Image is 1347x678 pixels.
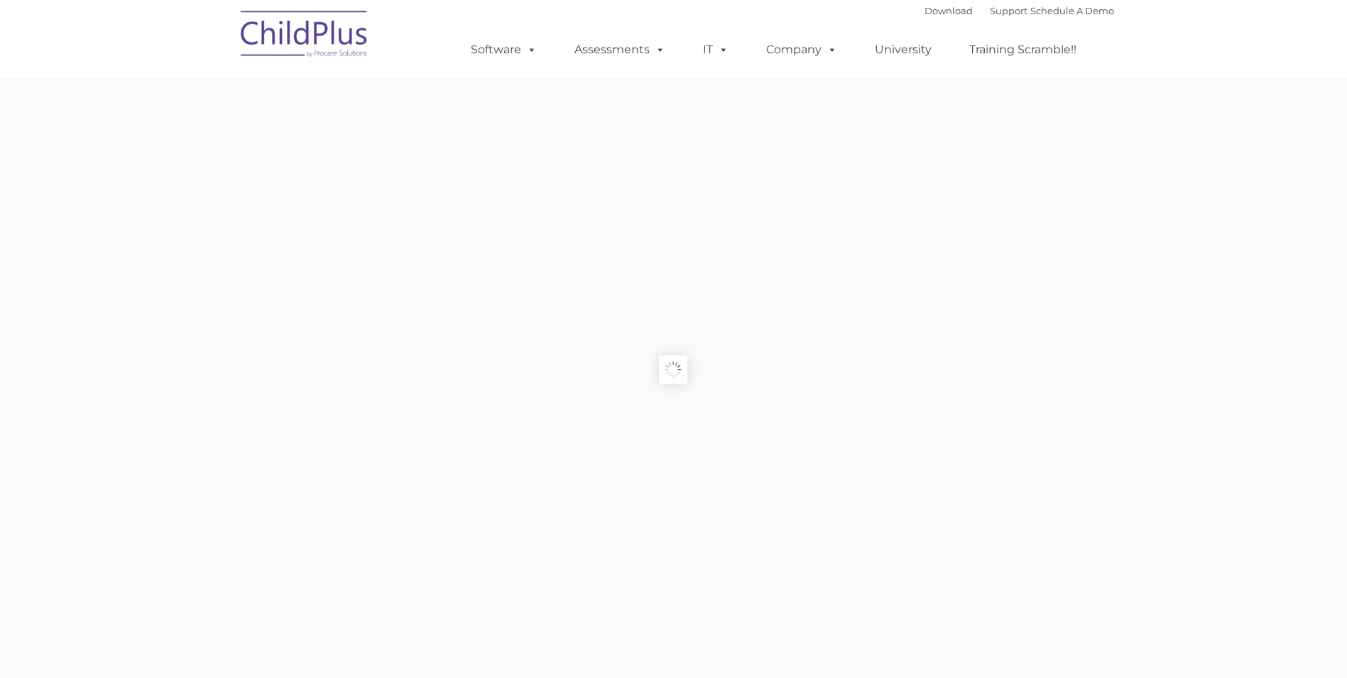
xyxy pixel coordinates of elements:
[689,36,743,64] a: IT
[955,36,1091,64] a: Training Scramble!!
[925,5,973,16] a: Download
[861,36,946,64] a: University
[457,36,551,64] a: Software
[925,5,1114,16] font: |
[990,5,1027,16] a: Support
[752,36,851,64] a: Company
[234,1,376,72] img: ChildPlus by Procare Solutions
[1030,5,1114,16] a: Schedule A Demo
[560,36,680,64] a: Assessments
